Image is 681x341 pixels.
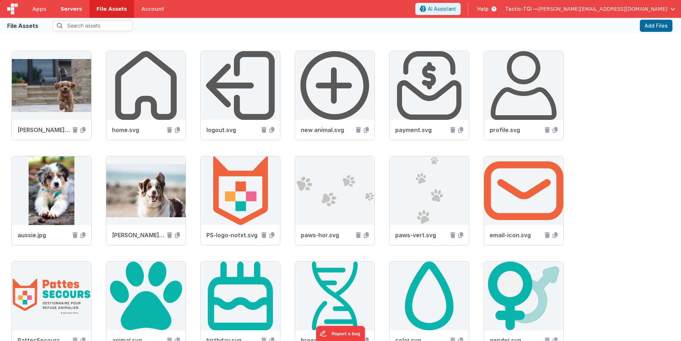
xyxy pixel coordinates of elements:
[477,5,489,13] span: Help
[505,5,675,13] button: Tactic-TGI — [PERSON_NAME][EMAIL_ADDRESS][DOMAIN_NAME]
[415,3,461,15] button: AI Assistant
[32,5,46,13] span: Apps
[316,326,365,341] iframe: Marker.io feedback button
[7,21,38,30] div: File Assets
[60,5,82,13] span: Servers
[301,231,353,239] span: paws-hor.svg
[206,126,259,134] span: logout.svg
[97,5,127,13] span: File Assets
[505,5,538,13] span: Tactic-TGI —
[206,231,259,239] span: PS-logo-notxt.svg
[112,231,164,239] span: pauline-loroy-U3aF7hgUSrk-unsplash.jpg
[428,5,456,13] span: AI Assistant
[53,20,133,31] input: Search assets
[112,126,164,134] span: home.svg
[490,231,542,239] span: email-icon.svg
[395,231,447,239] span: paws-vert.svg
[490,126,542,134] span: profile.svg
[18,231,70,239] span: aussie.jpg
[538,5,667,13] span: [PERSON_NAME][EMAIL_ADDRESS][DOMAIN_NAME]
[18,126,70,134] span: mia-anderson-wxfZi8eYdEk-unsplash SMALL.jpg
[395,126,447,134] span: payment.svg
[640,20,672,32] button: Add Files
[301,126,353,134] span: new animal.svg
